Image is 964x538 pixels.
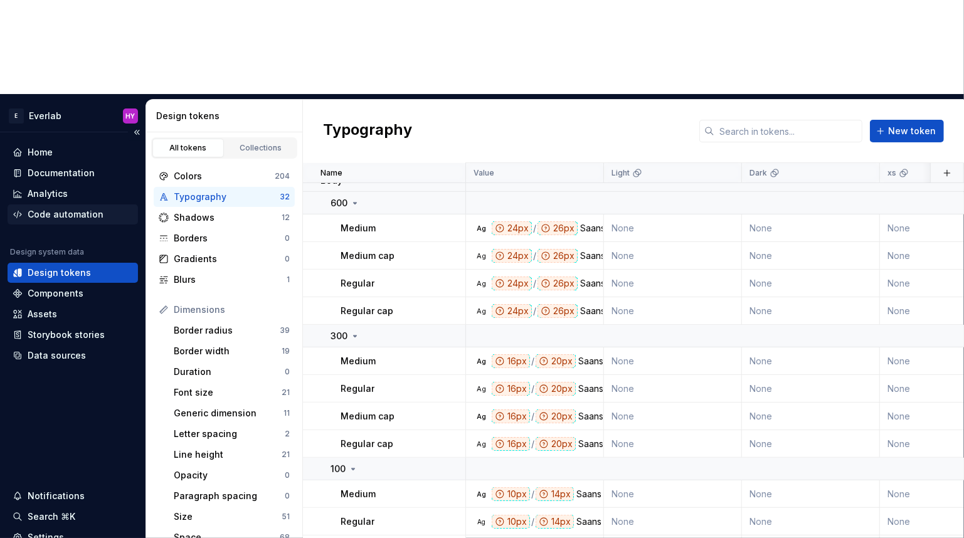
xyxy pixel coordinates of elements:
a: Generic dimension11 [169,403,295,423]
td: None [742,508,880,535]
div: 10px [492,515,530,529]
a: Shadows12 [154,208,295,228]
a: Font size21 [169,382,295,403]
div: 0 [285,470,290,480]
div: / [531,515,534,529]
p: Medium [341,355,376,367]
td: None [604,242,742,270]
td: None [742,214,880,242]
a: Colors204 [154,166,295,186]
div: 51 [282,512,290,522]
p: Regular cap [341,438,393,450]
div: 20px [536,437,576,451]
div: Ag [477,517,487,527]
td: None [742,403,880,430]
div: 0 [285,254,290,264]
div: 24px [492,304,532,318]
a: Letter spacing2 [169,424,295,444]
div: 24px [492,277,532,290]
div: Paragraph spacing [174,490,285,502]
div: 14px [536,515,574,529]
div: Size [174,510,282,523]
div: HY [126,111,135,121]
div: Design tokens [28,266,91,279]
div: / [533,304,536,318]
p: Medium [341,488,376,500]
div: Documentation [28,167,95,179]
div: Ag [477,278,487,288]
p: Medium cap [341,410,395,423]
div: / [531,437,534,451]
div: Search ⌘K [28,510,75,523]
div: All tokens [157,143,220,153]
div: 10px [492,487,530,501]
div: 19 [282,346,290,356]
button: Search ⌘K [8,507,138,527]
div: / [531,487,534,501]
div: 39 [280,325,290,335]
div: Saans [580,304,605,318]
td: None [742,430,880,458]
div: 12 [282,213,290,223]
div: Saans [580,277,605,290]
a: Border radius39 [169,320,295,340]
p: Regular [341,515,374,528]
div: Design system data [10,247,84,257]
div: 24px [492,221,532,235]
div: 20px [536,409,576,423]
td: None [604,375,742,403]
div: Saans [578,354,603,368]
p: 300 [331,330,347,342]
div: 16px [492,354,530,368]
div: Ag [477,356,487,366]
td: None [742,242,880,270]
div: Collections [230,143,292,153]
td: None [604,430,742,458]
div: Border radius [174,324,280,337]
td: None [604,403,742,430]
p: 100 [331,463,346,475]
div: Assets [28,308,57,320]
div: / [531,409,534,423]
div: Line height [174,448,282,461]
td: None [604,347,742,375]
a: Duration0 [169,362,295,382]
p: Light [612,168,630,178]
td: None [742,297,880,325]
div: Saans [578,382,603,396]
div: 0 [285,233,290,243]
a: Components [8,283,138,303]
div: Everlab [29,110,61,122]
div: 21 [282,450,290,460]
div: Storybook stories [28,329,105,341]
div: Ag [477,489,487,499]
div: Saans [576,487,601,501]
button: Collapse sidebar [128,124,146,141]
div: Saans [576,515,601,529]
div: 32 [280,192,290,202]
h2: Typography [323,120,412,142]
div: 11 [283,408,290,418]
p: Dark [749,168,767,178]
div: 20px [536,382,576,396]
p: 600 [331,197,347,209]
div: Ag [477,306,487,316]
td: None [604,297,742,325]
div: Design tokens [156,110,297,122]
div: Border width [174,345,282,357]
p: Value [474,168,494,178]
p: Regular [341,277,374,290]
div: Analytics [28,187,68,200]
p: Medium cap [341,250,395,262]
a: Code automation [8,204,138,224]
input: Search in tokens... [714,120,862,142]
div: 204 [275,171,290,181]
div: Font size [174,386,282,399]
div: Ag [477,439,487,449]
div: 20px [536,354,576,368]
div: Notifications [28,490,85,502]
td: None [604,214,742,242]
div: 21 [282,388,290,398]
button: Notifications [8,486,138,506]
div: 16px [492,382,530,396]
